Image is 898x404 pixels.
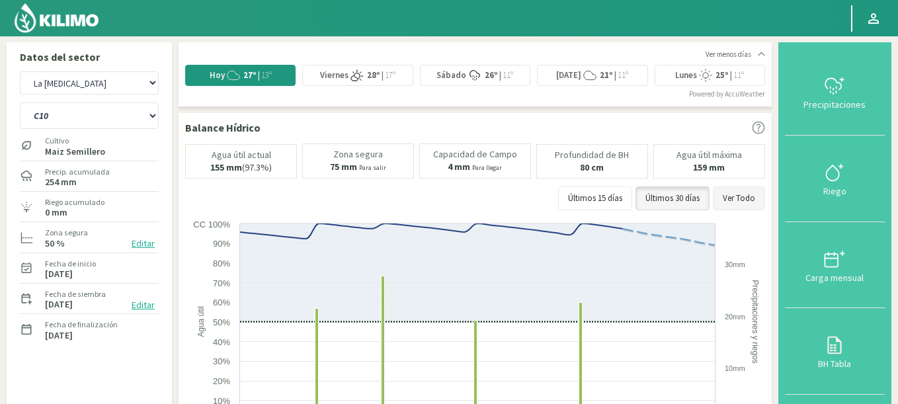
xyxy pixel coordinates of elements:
[260,69,272,81] span: 13º
[333,149,383,159] p: Zona segura
[706,49,751,60] span: Ver menos días
[785,222,885,309] button: Carga mensual
[45,147,105,156] label: Maiz Semillero
[213,259,230,268] text: 80%
[436,69,466,81] span: Sábado
[45,208,67,217] label: 0 mm
[45,178,77,186] label: 254 mm
[789,100,881,109] div: Precipitaciones
[715,69,729,81] strong: 25º
[732,69,744,81] span: 11º
[789,359,881,368] div: BH Tabla
[128,236,159,251] button: Editar
[45,258,96,270] label: Fecha de inicio
[614,69,616,81] span: |
[501,69,513,81] span: 11º
[213,278,230,288] text: 70%
[785,136,885,222] button: Riego
[789,273,881,282] div: Carga mensual
[725,364,745,372] text: 10mm
[725,261,745,268] text: 30mm
[128,298,159,313] button: Editar
[45,300,73,309] label: [DATE]
[258,69,260,81] span: |
[45,270,73,278] label: [DATE]
[212,150,271,160] p: Agua útil actual
[433,149,517,159] p: Capacidad de Campo
[196,306,206,337] text: Agua útil
[689,89,765,100] div: Powered by AccuWeather
[210,161,242,173] b: 155 mm
[693,161,725,173] b: 159 mm
[485,69,498,81] strong: 26º
[45,227,88,239] label: Zona segura
[713,186,765,210] button: Ver Todo
[789,186,881,196] div: Riego
[45,288,106,300] label: Fecha de siembra
[45,196,104,208] label: Riego acumulado
[725,313,745,321] text: 20mm
[213,239,230,249] text: 90%
[213,337,230,347] text: 40%
[448,161,470,173] b: 4 mm
[243,69,257,81] strong: 27º
[45,331,73,340] label: [DATE]
[330,161,357,173] b: 75 mm
[185,120,261,136] p: Balance Hídrico
[20,49,159,65] p: Datos del sector
[600,69,613,81] strong: 21º
[558,186,632,210] button: Últimos 15 días
[213,376,230,386] text: 20%
[635,186,710,210] button: Últimos 30 días
[676,150,742,160] p: Agua útil máxima
[555,150,629,160] p: Profundidad de BH
[213,298,230,307] text: 60%
[45,239,65,248] label: 50 %
[367,69,380,81] strong: 28º
[45,166,110,178] label: Precip. acumulada
[45,135,105,147] label: Cultivo
[580,161,604,173] b: 80 cm
[616,69,628,81] span: 11º
[213,356,230,366] text: 30%
[785,49,885,136] button: Precipitaciones
[382,69,384,81] span: |
[472,163,502,172] small: Para llegar
[193,220,230,229] text: CC 100%
[751,280,760,364] text: Precipitaciones y riegos
[210,163,272,173] p: (97.3%)
[320,69,348,81] span: Viernes
[556,69,581,81] span: [DATE]
[213,317,230,327] text: 50%
[675,69,697,81] span: Lunes
[45,319,118,331] label: Fecha de finalización
[730,69,732,81] span: |
[785,308,885,395] button: BH Tabla
[13,2,100,34] img: Kilimo
[499,69,501,81] span: |
[210,69,225,81] span: Hoy
[359,163,386,172] small: Para salir
[384,69,395,81] span: 17º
